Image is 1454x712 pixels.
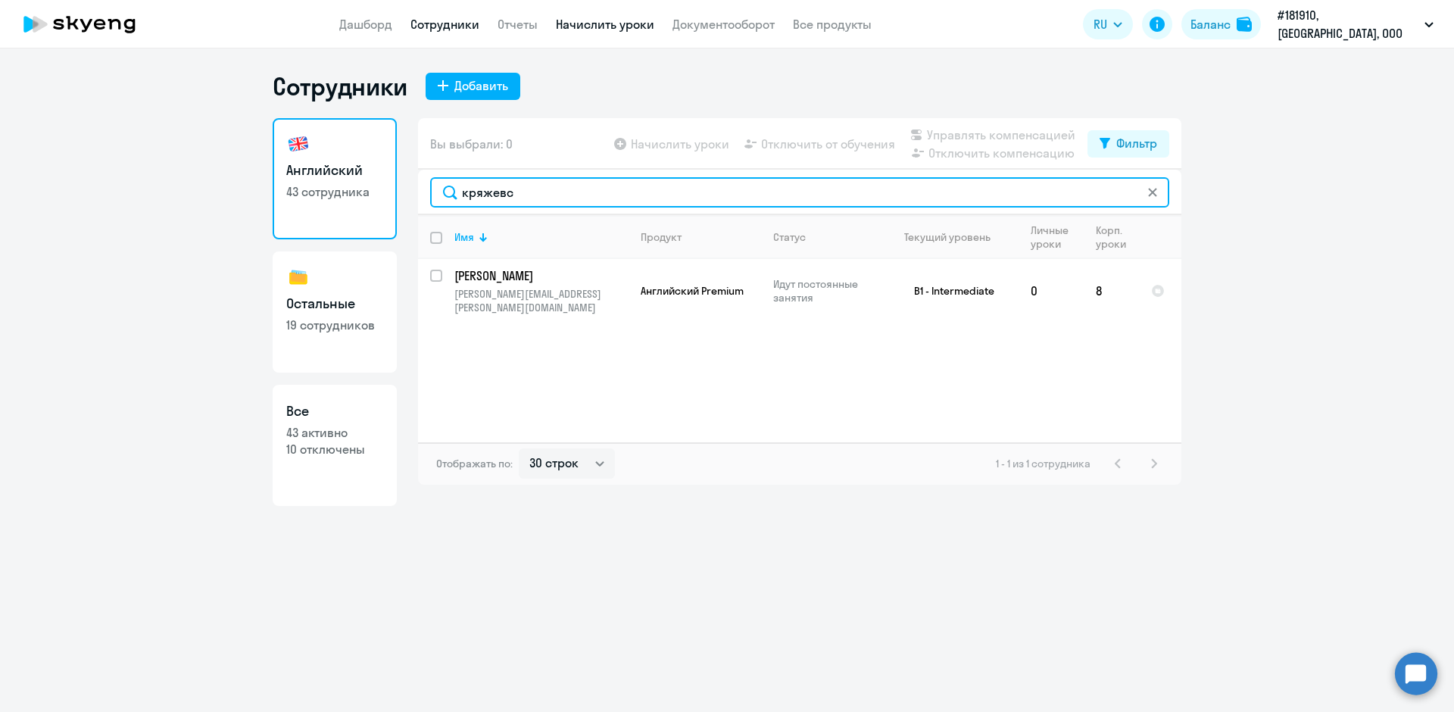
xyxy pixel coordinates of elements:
button: #181910, [GEOGRAPHIC_DATA], ООО [1270,6,1441,42]
button: RU [1083,9,1133,39]
h3: Все [286,401,383,421]
div: Имя [454,230,474,244]
a: Все43 активно10 отключены [273,385,397,506]
a: Документооборот [672,17,775,32]
div: Фильтр [1116,134,1157,152]
button: Фильтр [1087,130,1169,158]
a: Остальные19 сотрудников [273,251,397,373]
a: Начислить уроки [556,17,654,32]
td: B1 - Intermediate [878,259,1019,323]
p: 43 сотрудника [286,183,383,200]
span: Английский Premium [641,284,744,298]
a: Все продукты [793,17,872,32]
p: [PERSON_NAME][EMAIL_ADDRESS][PERSON_NAME][DOMAIN_NAME] [454,287,628,314]
p: Идут постоянные занятия [773,277,877,304]
div: Личные уроки [1031,223,1083,251]
div: Корп. уроки [1096,223,1138,251]
div: Текущий уровень [904,230,991,244]
div: Корп. уроки [1096,223,1126,251]
p: 19 сотрудников [286,317,383,333]
button: Балансbalance [1181,9,1261,39]
input: Поиск по имени, email, продукту или статусу [430,177,1169,208]
img: balance [1237,17,1252,32]
div: Баланс [1190,15,1231,33]
td: 0 [1019,259,1084,323]
a: Сотрудники [410,17,479,32]
a: Дашборд [339,17,392,32]
div: Статус [773,230,806,244]
span: RU [1094,15,1107,33]
div: Имя [454,230,628,244]
div: Добавить [454,77,508,95]
a: [PERSON_NAME] [454,267,628,284]
img: others [286,265,310,289]
h3: Английский [286,161,383,180]
td: 8 [1084,259,1139,323]
p: #181910, [GEOGRAPHIC_DATA], ООО [1278,6,1418,42]
a: Английский43 сотрудника [273,118,397,239]
div: Продукт [641,230,682,244]
div: Текущий уровень [890,230,1018,244]
h3: Остальные [286,294,383,314]
div: Статус [773,230,877,244]
button: Добавить [426,73,520,100]
p: 43 активно [286,424,383,441]
span: Вы выбрали: 0 [430,135,513,153]
span: Отображать по: [436,457,513,470]
h1: Сотрудники [273,71,407,101]
div: Личные уроки [1031,223,1069,251]
img: english [286,132,310,156]
span: 1 - 1 из 1 сотрудника [996,457,1090,470]
div: Продукт [641,230,760,244]
p: [PERSON_NAME] [454,267,626,284]
p: 10 отключены [286,441,383,457]
a: Отчеты [498,17,538,32]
